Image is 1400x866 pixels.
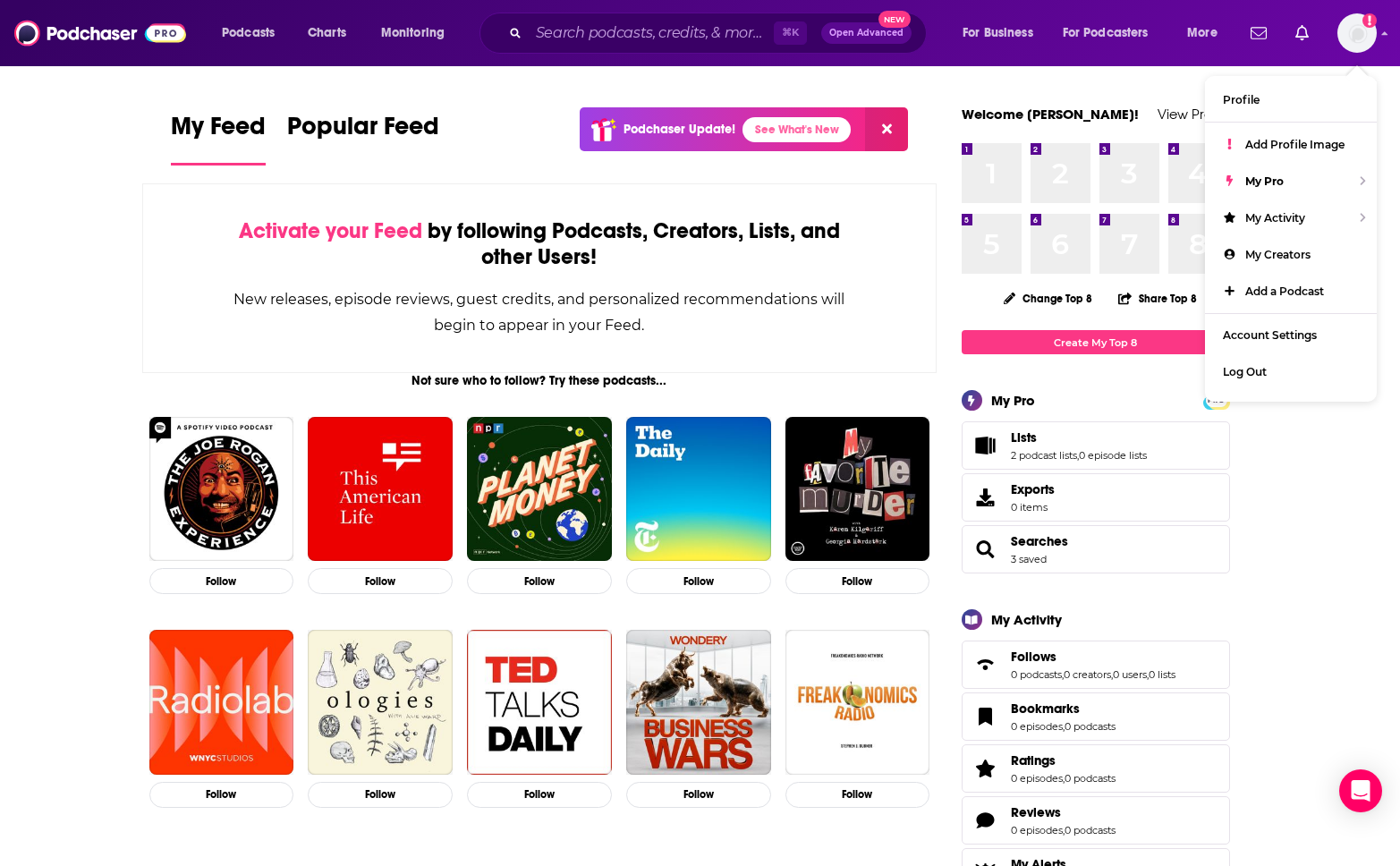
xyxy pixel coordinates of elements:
span: New [878,11,911,28]
div: My Pro [991,392,1035,409]
img: This American Life [308,417,453,562]
span: Exports [968,485,1004,510]
a: Reviews [1011,804,1116,820]
span: Bookmarks [1011,700,1080,717]
span: , [1063,824,1065,836]
a: Show notifications dropdown [1288,18,1316,48]
a: 2 podcast lists [1011,449,1077,462]
button: open menu [369,19,468,47]
span: My Activity [1245,211,1305,225]
a: See What's New [742,117,851,142]
button: Follow [308,568,453,594]
button: Follow [149,568,294,594]
a: 0 podcasts [1065,720,1116,733]
span: Lists [1011,429,1037,446]
a: 3 saved [1011,553,1047,565]
button: Show profile menu [1337,13,1377,53]
div: Search podcasts, credits, & more... [496,13,944,54]
button: open menu [1051,19,1175,47]
div: New releases, episode reviews, guest credits, and personalized recommendations will begin to appe... [233,286,847,338]
span: Follows [962,641,1230,689]
button: open menu [950,19,1056,47]
button: Change Top 8 [993,287,1104,310]
img: Ologies with Alie Ward [308,630,453,775]
a: The Joe Rogan Experience [149,417,294,562]
a: Reviews [968,808,1004,833]
span: , [1077,449,1079,462]
span: Searches [1011,533,1068,549]
a: My Feed [171,111,266,166]
a: Follows [968,652,1004,677]
button: open menu [1175,19,1240,47]
img: Podchaser - Follow, Share and Rate Podcasts [14,16,186,50]
span: Ratings [1011,752,1056,768]
a: Lists [1011,429,1147,446]
ul: Show profile menu [1205,76,1377,402]
div: My Activity [991,611,1062,628]
a: Bookmarks [1011,700,1116,717]
img: User Profile [1337,13,1377,53]
span: Follows [1011,649,1056,665]
a: Bookmarks [968,704,1004,729]
button: Follow [785,568,930,594]
img: My Favorite Murder with Karen Kilgariff and Georgia Hardstark [785,417,930,562]
span: For Business [963,21,1033,46]
span: Bookmarks [962,692,1230,741]
div: by following Podcasts, Creators, Lists, and other Users! [233,218,847,270]
a: 0 podcasts [1065,772,1116,785]
p: Podchaser Update! [624,122,735,137]
button: open menu [209,19,298,47]
img: TED Talks Daily [467,630,612,775]
span: More [1187,21,1218,46]
span: , [1062,668,1064,681]
a: 0 creators [1064,668,1111,681]
button: Share Top 8 [1117,281,1198,316]
a: Welcome [PERSON_NAME]! [962,106,1139,123]
a: 0 podcasts [1011,668,1062,681]
a: Radiolab [149,630,294,775]
span: Reviews [1011,804,1061,820]
img: The Daily [626,417,771,562]
span: For Podcasters [1063,21,1149,46]
input: Search podcasts, credits, & more... [529,19,774,47]
a: 0 lists [1149,668,1175,681]
span: My Pro [1245,174,1284,188]
span: My Feed [171,111,266,152]
a: Planet Money [467,417,612,562]
button: Follow [626,782,771,808]
img: Business Wars [626,630,771,775]
button: Follow [467,568,612,594]
a: 0 episodes [1011,720,1063,733]
a: Ratings [1011,752,1116,768]
span: 0 items [1011,501,1055,514]
a: My Creators [1205,236,1377,273]
a: Show notifications dropdown [1243,18,1274,48]
a: Popular Feed [287,111,439,166]
a: Add a Podcast [1205,273,1377,310]
span: Add a Podcast [1245,284,1324,298]
a: Create My Top 8 [962,330,1230,354]
a: Lists [968,433,1004,458]
a: Exports [962,473,1230,522]
span: Open Advanced [829,29,904,38]
svg: Add a profile image [1362,13,1377,28]
a: Add Profile Image [1205,126,1377,163]
a: 0 users [1113,668,1147,681]
a: Follows [1011,649,1175,665]
button: Follow [626,568,771,594]
span: , [1147,668,1149,681]
a: Charts [296,19,357,47]
span: , [1063,772,1065,785]
a: Account Settings [1205,317,1377,353]
span: Ratings [962,744,1230,793]
span: Popular Feed [287,111,439,152]
span: , [1063,720,1065,733]
a: Profile [1205,81,1377,118]
button: Follow [467,782,612,808]
a: View Profile [1158,106,1230,123]
span: Profile [1223,93,1260,106]
a: 0 episodes [1011,824,1063,836]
